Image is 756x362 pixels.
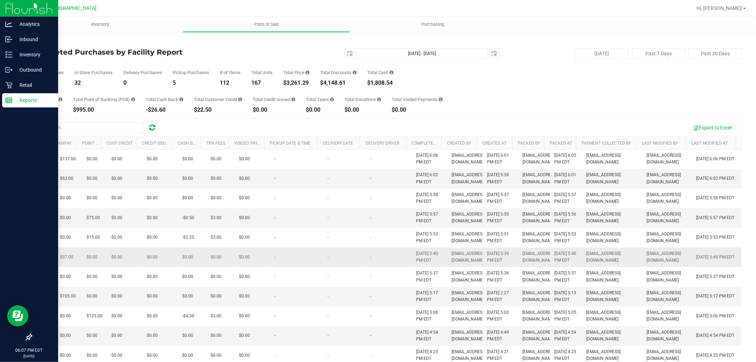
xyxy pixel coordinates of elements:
[416,152,443,166] span: [DATE] 6:06 PM EDT
[239,332,250,339] span: $0.00
[689,48,742,59] button: Past 30 Days
[452,290,486,303] span: [EMAIL_ADDRESS][DOMAIN_NAME]
[377,97,381,102] i: Sum of all round-up-to-next-dollar total price adjustments for all purchases in the date range.
[12,81,55,89] p: Retail
[182,313,194,319] span: -$4.30
[586,309,638,323] span: [EMAIL_ADDRESS][DOMAIN_NAME]
[183,17,349,32] a: Point of Sale
[554,250,578,264] span: [DATE] 5:40 PM EDT
[211,273,222,280] span: $0.00
[211,156,222,162] span: $0.00
[447,141,471,146] a: Created By
[147,234,158,241] span: $0.00
[60,215,71,221] span: $0.00
[86,156,97,162] span: $0.00
[416,329,443,342] span: [DATE] 4:54 PM EDT
[487,191,514,205] span: [DATE] 5:37 PM EDT
[522,172,557,185] span: [EMAIL_ADDRESS][DOMAIN_NAME]
[320,70,357,75] div: Total Discounts
[411,141,442,146] a: Completed At
[345,97,381,102] div: Total Donations
[554,290,578,303] span: [DATE] 5:13 PM EDT
[239,195,250,201] span: $0.00
[353,70,357,75] i: Sum of the discount values applied to the all purchases in the date range.
[82,21,119,28] span: Inventory
[274,332,275,339] span: -
[182,215,194,221] span: -$0.50
[550,141,572,146] a: Packed At
[211,332,222,339] span: $0.00
[370,293,371,300] span: -
[147,175,158,182] span: $0.00
[74,70,113,75] div: In Store Purchases
[586,250,638,264] span: [EMAIL_ADDRESS][DOMAIN_NAME]
[586,270,638,283] span: [EMAIL_ADDRESS][DOMAIN_NAME]
[86,195,97,201] span: $0.00
[522,329,557,342] span: [EMAIL_ADDRESS][DOMAIN_NAME]
[370,352,371,359] span: -
[82,141,132,146] a: Point of Banking (POB)
[17,17,183,32] a: Inventory
[696,234,734,241] span: [DATE] 5:53 PM EDT
[238,97,242,102] i: Sum of the successful, non-voided payments using account credit for all purchases in the date range.
[306,70,309,75] i: Sum of the total prices of all purchases in the date range.
[416,250,443,264] span: [DATE] 5:40 PM EDT
[390,70,393,75] i: Sum of the successful, non-voided cash payment transactions for all purchases in the date range. ...
[274,293,275,300] span: -
[522,270,557,283] span: [EMAIL_ADDRESS][DOMAIN_NAME]
[327,313,329,319] span: -
[220,80,241,86] div: 112
[194,107,242,113] div: $22.50
[111,293,122,300] span: $0.00
[173,80,209,86] div: 5
[554,191,578,205] span: [DATE] 5:57 PM EDT
[3,353,55,359] p: [DATE]
[370,254,371,261] span: -
[522,250,557,264] span: [EMAIL_ADDRESS][DOMAIN_NAME]
[416,211,443,224] span: [DATE] 5:57 PM EDT
[452,250,486,264] span: [EMAIL_ADDRESS][DOMAIN_NAME]
[251,80,273,86] div: 167
[3,347,55,353] p: 06:07 PM EDT
[642,141,678,146] a: Last Modified By
[696,352,734,359] span: [DATE] 4:25 PM EDT
[60,273,71,280] span: $0.00
[367,70,393,75] div: Total Cash
[5,82,12,89] inline-svg: Retail
[86,215,100,221] span: $75.00
[86,175,97,182] span: $0.00
[452,152,486,166] span: [EMAIL_ADDRESS][DOMAIN_NAME]
[370,234,371,241] span: -
[239,273,250,280] span: $0.00
[274,156,275,162] span: -
[345,107,381,113] div: $0.00
[7,305,28,327] iframe: Resource center
[146,97,183,102] div: Total Cash Back
[586,172,638,185] span: [EMAIL_ADDRESS][DOMAIN_NAME]
[416,270,443,283] span: [DATE] 5:37 PM EDT
[689,122,736,134] button: Export to Excel
[107,141,133,146] a: Cust Credit
[283,80,309,86] div: $3,261.29
[60,254,73,261] span: $57.00
[251,70,273,75] div: Total Units
[522,211,557,224] span: [EMAIL_ADDRESS][DOMAIN_NAME]
[253,107,295,113] div: $0.00
[86,352,97,359] span: $0.00
[522,309,557,323] span: [EMAIL_ADDRESS][DOMAIN_NAME]
[327,175,329,182] span: -
[452,309,486,323] span: [EMAIL_ADDRESS][DOMAIN_NAME]
[147,313,158,319] span: $0.00
[12,20,55,28] p: Analytics
[211,293,222,300] span: $0.00
[239,352,250,359] span: $0.00
[696,5,743,11] span: Hi, [PERSON_NAME]!
[111,175,122,182] span: $0.00
[274,313,275,319] span: -
[234,141,269,146] a: Voided Payment
[554,172,578,185] span: [DATE] 6:01 PM EDT
[392,97,443,102] div: Total Voided Payments
[696,195,734,201] span: [DATE] 5:58 PM EDT
[111,254,122,261] span: $0.00
[370,195,371,201] span: -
